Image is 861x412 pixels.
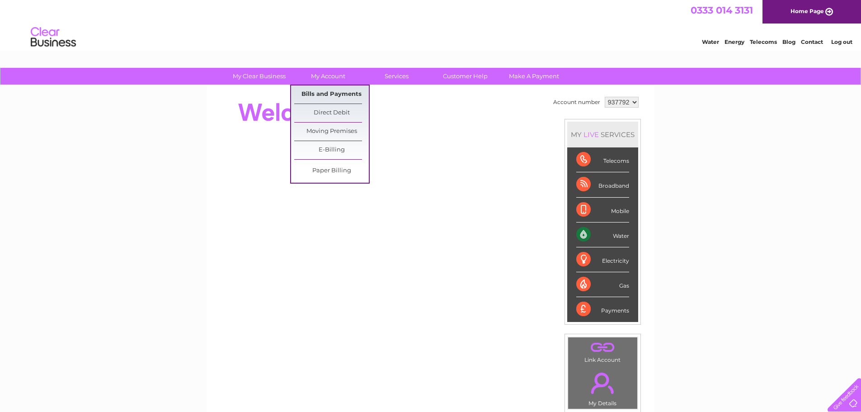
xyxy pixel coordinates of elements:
[576,172,629,197] div: Broadband
[576,297,629,322] div: Payments
[576,247,629,272] div: Electricity
[725,38,744,45] a: Energy
[750,38,777,45] a: Telecoms
[576,147,629,172] div: Telecoms
[359,68,434,85] a: Services
[782,38,795,45] a: Blog
[567,122,638,147] div: MY SERVICES
[291,68,365,85] a: My Account
[576,198,629,223] div: Mobile
[497,68,571,85] a: Make A Payment
[294,104,369,122] a: Direct Debit
[294,123,369,141] a: Moving Premises
[217,5,645,44] div: Clear Business is a trading name of Verastar Limited (registered in [GEOGRAPHIC_DATA] No. 3667643...
[428,68,503,85] a: Customer Help
[831,38,852,45] a: Log out
[570,340,635,355] a: .
[702,38,719,45] a: Water
[576,223,629,247] div: Water
[294,141,369,159] a: E-Billing
[801,38,823,45] a: Contact
[222,68,296,85] a: My Clear Business
[294,85,369,104] a: Bills and Payments
[576,272,629,297] div: Gas
[570,367,635,399] a: .
[551,95,602,110] td: Account number
[30,24,76,51] img: logo.png
[294,162,369,180] a: Paper Billing
[691,5,753,16] a: 0333 014 3131
[568,365,638,409] td: My Details
[582,130,601,139] div: LIVE
[568,337,638,365] td: Link Account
